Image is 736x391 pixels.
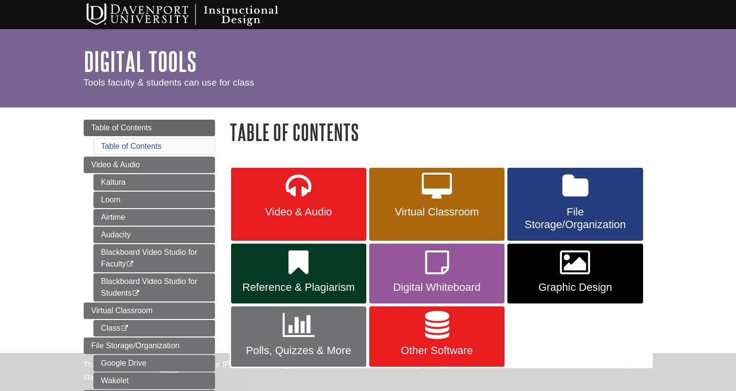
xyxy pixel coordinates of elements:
a: Video & Audio [231,168,366,241]
a: Google Drive [93,355,215,372]
img: Davenport University Instructional Design [79,2,312,27]
a: File Storage/Organization [84,338,215,354]
a: Table of Contents [84,120,215,136]
span: Virtual Classroom [91,306,153,315]
a: Other Software [369,306,504,367]
i: This link opens in a new window [132,290,140,297]
a: Blackboard Video Studio for Students [93,273,215,302]
a: Airtime [93,209,215,226]
a: Graphic Design [507,244,643,304]
a: Virtual Classroom [369,168,504,241]
span: Tools faculty & students can use for class [84,77,254,88]
span: Other Software [377,344,497,357]
span: File Storage/Organization [515,206,635,231]
i: This link opens in a new window [121,325,129,332]
h1: Table of Contents [230,120,653,144]
span: Virtual Classroom [377,206,497,218]
a: Audacity [93,227,215,243]
a: Video & Audio [84,157,215,173]
span: Video & Audio [238,206,359,218]
a: Wakelet [93,373,215,389]
span: Table of Contents [91,124,152,132]
a: Digital Whiteboard [369,244,504,304]
a: Loom [93,192,215,208]
span: Graphic Design [515,281,635,294]
span: Polls, Quizzes & More [238,344,359,357]
a: Blackboard Video Studio for Faculty [93,244,215,272]
a: Digital Tools [84,46,197,76]
a: Kaltura [93,174,215,191]
span: Digital Whiteboard [377,281,497,294]
a: Table of Contents [101,142,162,150]
a: Class [93,320,215,337]
a: Polls, Quizzes & More [231,306,366,367]
span: File Storage/Organization [91,341,180,350]
span: Video & Audio [91,160,140,169]
span: Reference & Plagiarism [238,281,359,294]
i: This link opens in a new window [126,261,134,267]
a: Virtual Classroom [84,302,215,319]
a: Reference & Plagiarism [231,244,366,304]
a: File Storage/Organization [507,168,643,241]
